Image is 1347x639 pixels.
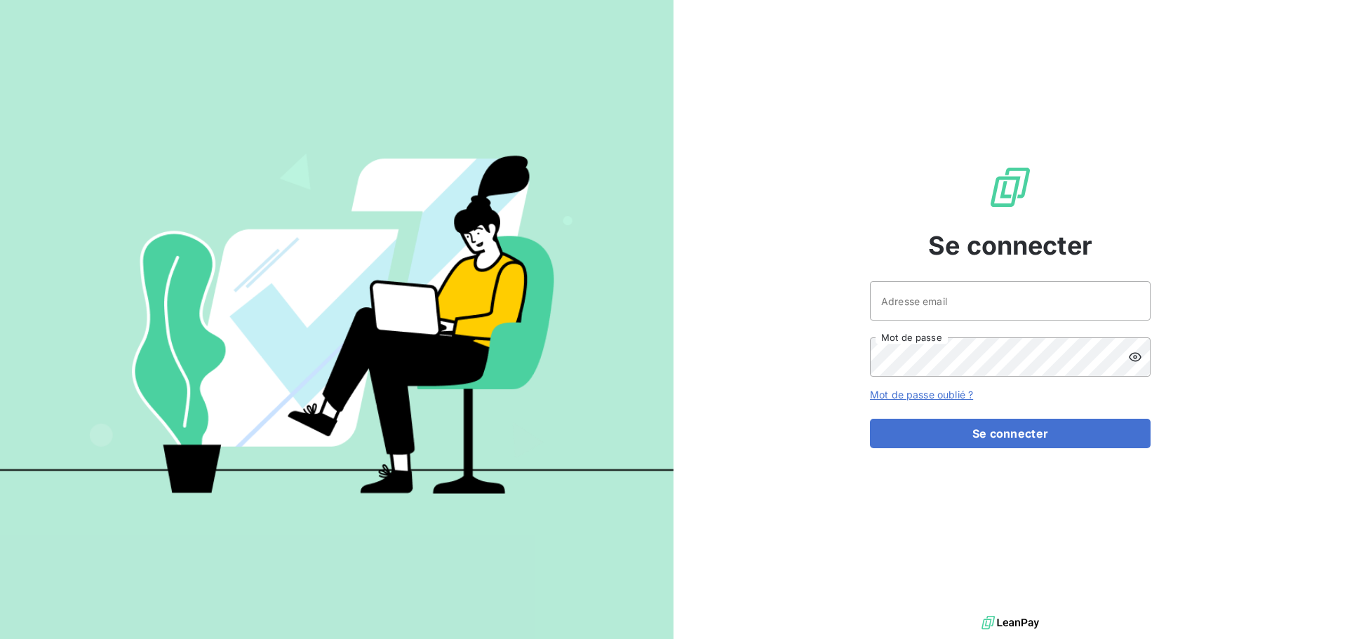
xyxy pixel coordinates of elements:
a: Mot de passe oublié ? [870,389,973,401]
img: logo [981,612,1039,633]
input: placeholder [870,281,1151,321]
img: Logo LeanPay [988,165,1033,210]
span: Se connecter [928,227,1092,264]
button: Se connecter [870,419,1151,448]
